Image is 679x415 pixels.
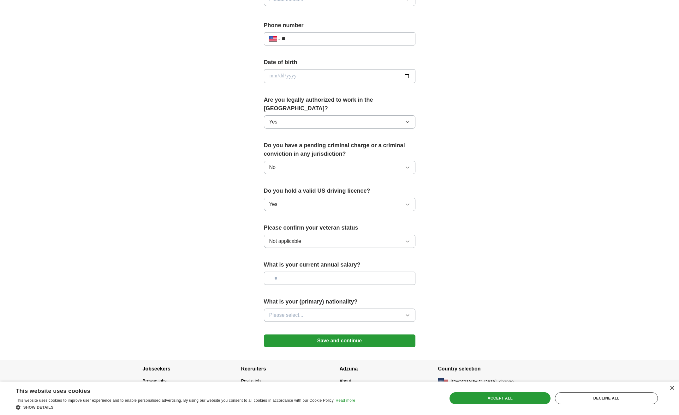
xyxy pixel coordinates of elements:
[264,115,415,129] button: Yes
[264,21,415,30] label: Phone number
[264,224,415,232] label: Please confirm your veteran status
[16,398,335,403] span: This website uses cookies to improve user experience and to enable personalised advertising. By u...
[499,378,514,385] button: change
[23,405,54,410] span: Show details
[269,201,277,208] span: Yes
[143,378,167,383] a: Browse jobs
[451,378,497,385] span: [GEOGRAPHIC_DATA]
[340,378,351,383] a: About
[269,118,277,126] span: Yes
[16,404,355,410] div: Show details
[438,378,448,385] img: US flag
[269,311,304,319] span: Please select...
[241,378,261,383] a: Post a job
[264,235,415,248] button: Not applicable
[264,96,415,113] label: Are you legally authorized to work in the [GEOGRAPHIC_DATA]?
[264,141,415,158] label: Do you have a pending criminal charge or a criminal conviction in any jurisdiction?
[264,334,415,347] button: Save and continue
[16,385,339,395] div: This website uses cookies
[336,398,355,403] a: Read more, opens a new window
[264,58,415,67] label: Date of birth
[264,161,415,174] button: No
[438,360,537,378] h4: Country selection
[555,392,658,404] div: Decline all
[670,386,674,391] div: Close
[269,238,301,245] span: Not applicable
[450,392,551,404] div: Accept all
[264,261,415,269] label: What is your current annual salary?
[269,164,276,171] span: No
[264,309,415,322] button: Please select...
[264,298,415,306] label: What is your (primary) nationality?
[264,198,415,211] button: Yes
[264,187,415,195] label: Do you hold a valid US driving licence?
